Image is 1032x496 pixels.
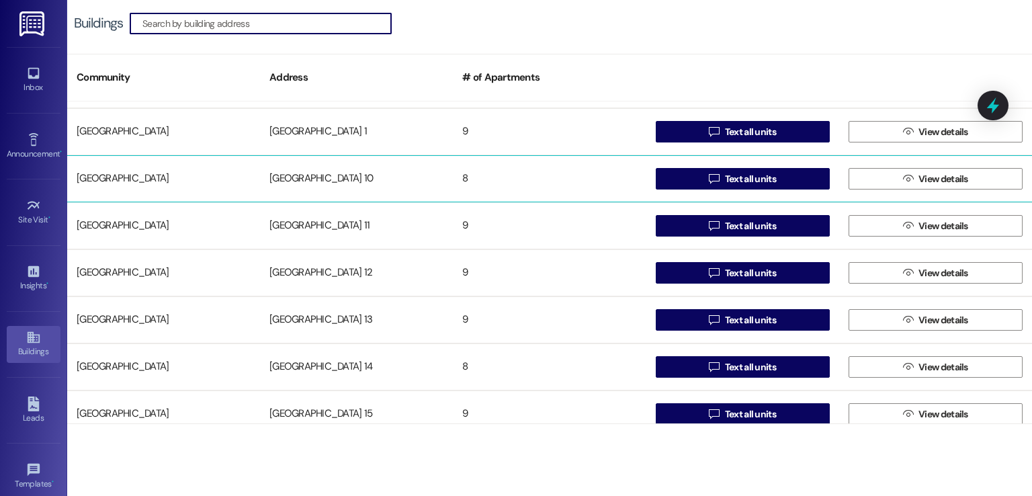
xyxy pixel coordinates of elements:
div: [GEOGRAPHIC_DATA] [67,401,260,427]
a: Inbox [7,62,60,98]
button: View details [849,356,1023,378]
span: View details [918,407,968,421]
i:  [709,267,719,278]
div: [GEOGRAPHIC_DATA] [67,259,260,286]
button: View details [849,309,1023,331]
span: View details [918,172,968,186]
span: Text all units [725,266,776,280]
i:  [709,220,719,231]
div: [GEOGRAPHIC_DATA] 14 [260,354,453,380]
i:  [709,126,719,137]
span: Text all units [725,407,776,421]
a: Buildings [7,326,60,362]
i:  [903,409,913,419]
span: Text all units [725,125,776,139]
span: View details [918,266,968,280]
i:  [903,126,913,137]
span: • [46,279,48,288]
div: [GEOGRAPHIC_DATA] [67,212,260,239]
div: Address [260,61,453,94]
div: Buildings [74,16,123,30]
span: Text all units [725,219,776,233]
i:  [903,173,913,184]
div: [GEOGRAPHIC_DATA] 1 [260,118,453,145]
span: • [48,213,50,222]
i:  [903,267,913,278]
div: [GEOGRAPHIC_DATA] [67,165,260,192]
button: View details [849,215,1023,237]
span: Text all units [725,360,776,374]
div: 8 [453,165,646,192]
input: Search by building address [142,14,391,33]
span: View details [918,125,968,139]
div: # of Apartments [453,61,646,94]
span: • [60,147,62,157]
span: • [52,477,54,487]
button: Text all units [656,356,830,378]
i:  [903,315,913,325]
button: View details [849,403,1023,425]
div: [GEOGRAPHIC_DATA] [67,118,260,145]
div: 9 [453,306,646,333]
span: View details [918,313,968,327]
div: 9 [453,401,646,427]
button: Text all units [656,121,830,142]
span: View details [918,360,968,374]
button: View details [849,121,1023,142]
div: [GEOGRAPHIC_DATA] 15 [260,401,453,427]
div: 9 [453,259,646,286]
span: Text all units [725,172,776,186]
div: [GEOGRAPHIC_DATA] 12 [260,259,453,286]
div: [GEOGRAPHIC_DATA] 11 [260,212,453,239]
i:  [709,173,719,184]
img: ResiDesk Logo [19,11,47,36]
i:  [903,362,913,372]
button: Text all units [656,403,830,425]
i:  [903,220,913,231]
button: View details [849,262,1023,284]
button: Text all units [656,262,830,284]
i:  [709,409,719,419]
div: [GEOGRAPHIC_DATA] [67,354,260,380]
a: Site Visit • [7,194,60,231]
div: [GEOGRAPHIC_DATA] 13 [260,306,453,333]
div: [GEOGRAPHIC_DATA] 10 [260,165,453,192]
i:  [709,315,719,325]
a: Insights • [7,260,60,296]
span: View details [918,219,968,233]
button: Text all units [656,309,830,331]
button: Text all units [656,215,830,237]
button: Text all units [656,168,830,190]
a: Leads [7,392,60,429]
div: [GEOGRAPHIC_DATA] [67,306,260,333]
a: Templates • [7,458,60,495]
span: Text all units [725,313,776,327]
div: 9 [453,212,646,239]
div: 9 [453,118,646,145]
i:  [709,362,719,372]
div: Community [67,61,260,94]
div: 8 [453,354,646,380]
button: View details [849,168,1023,190]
